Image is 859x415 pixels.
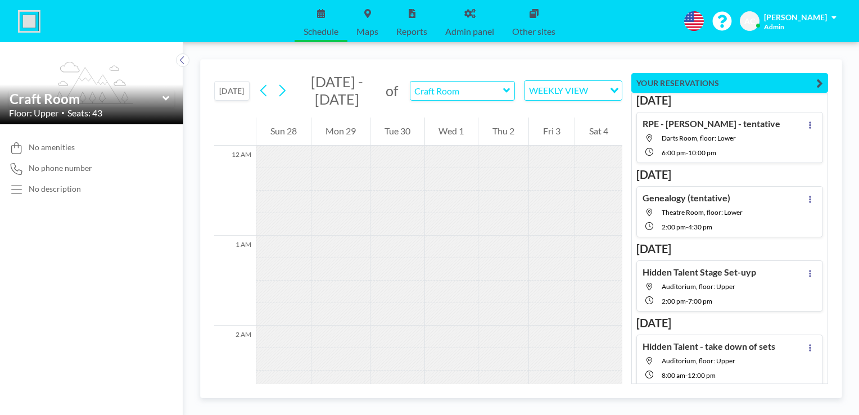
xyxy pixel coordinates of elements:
h3: [DATE] [636,168,823,182]
span: AC [744,16,755,26]
button: YOUR RESERVATIONS [631,73,828,93]
input: Search for option [591,83,603,98]
span: - [685,371,688,380]
span: 2:00 PM [662,223,686,231]
span: - [686,297,688,305]
span: No amenities [29,142,75,152]
span: Maps [356,27,378,36]
span: 4:30 PM [688,223,712,231]
span: 12:00 PM [688,371,716,380]
div: Tue 30 [370,118,424,146]
span: Admin panel [445,27,494,36]
span: 10:00 PM [688,148,716,157]
span: Auditorium, floor: Upper [662,282,735,291]
div: Sat 4 [575,118,622,146]
span: of [386,82,398,100]
span: Floor: Upper [9,107,58,119]
div: Wed 1 [425,118,478,146]
span: Schedule [304,27,338,36]
span: Seats: 43 [67,107,102,119]
h4: Genealogy (tentative) [643,192,730,204]
span: Admin [764,22,784,31]
span: Other sites [512,27,555,36]
span: - [686,148,688,157]
span: 2:00 PM [662,297,686,305]
span: 7:00 PM [688,297,712,305]
h3: [DATE] [636,316,823,330]
input: Craft Room [410,82,503,100]
div: 12 AM [214,146,256,236]
span: Reports [396,27,427,36]
div: Thu 2 [478,118,528,146]
input: Craft Room [10,91,162,107]
span: • [61,109,65,116]
span: Auditorium, floor: Upper [662,357,735,365]
span: WEEKLY VIEW [527,83,590,98]
h4: Hidden Talent Stage Set-uyp [643,267,756,278]
h3: [DATE] [636,93,823,107]
span: No phone number [29,163,92,173]
span: [PERSON_NAME] [764,12,827,22]
button: [DATE] [214,81,250,101]
h4: RPE - [PERSON_NAME] - tentative [643,118,780,129]
span: [DATE] - [DATE] [311,73,363,107]
div: Sun 28 [256,118,311,146]
span: Theatre Room, floor: Lower [662,208,743,216]
div: Mon 29 [311,118,370,146]
h4: Hidden Talent - take down of sets [643,341,775,352]
div: 1 AM [214,236,256,326]
div: Fri 3 [529,118,575,146]
h3: [DATE] [636,242,823,256]
span: - [686,223,688,231]
span: Darts Room, floor: Lower [662,134,736,142]
span: 8:00 AM [662,371,685,380]
div: No description [29,184,81,194]
img: organization-logo [18,10,40,33]
span: 6:00 PM [662,148,686,157]
div: Search for option [525,81,622,100]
